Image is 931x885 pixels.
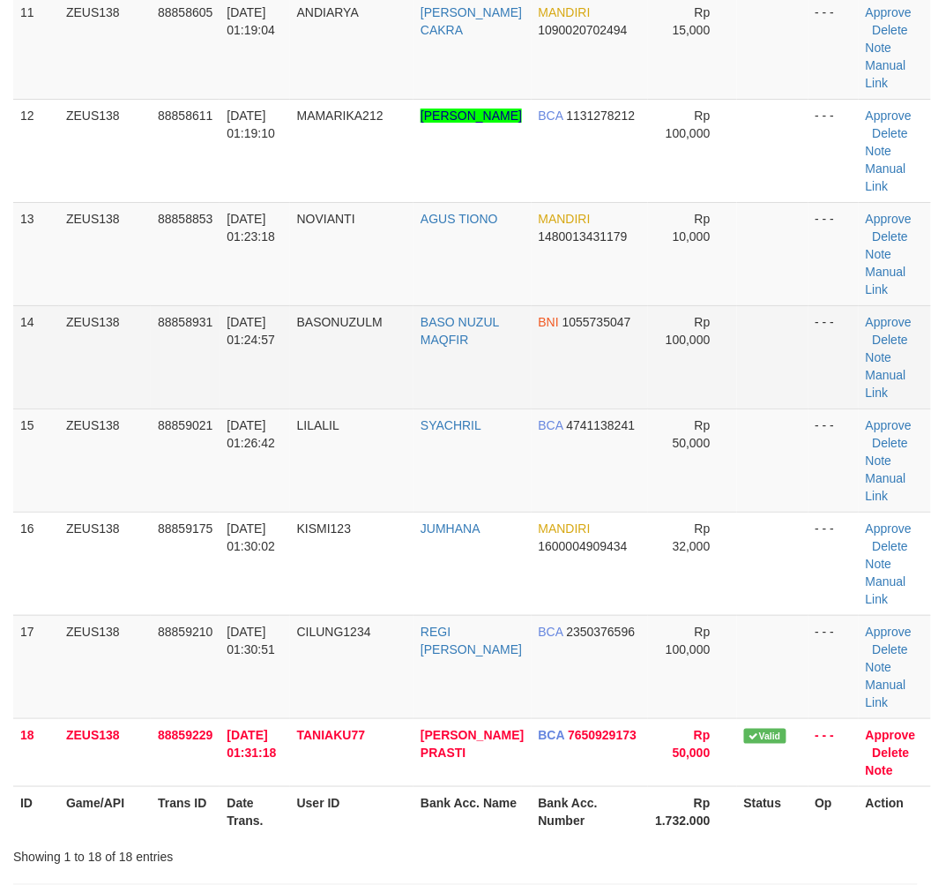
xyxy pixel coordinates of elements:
span: Rp 100,000 [666,625,711,656]
td: 13 [13,202,59,305]
span: 88859021 [158,418,212,432]
span: 88858853 [158,212,212,226]
a: SYACHRIL [421,418,481,432]
span: ANDIARYA [297,5,359,19]
span: Rp 10,000 [673,212,711,244]
span: [DATE] 01:31:18 [227,728,276,760]
a: Manual Link [866,471,906,503]
span: BCA [539,625,563,639]
a: Note [866,144,892,158]
a: Note [866,350,892,364]
td: ZEUS138 [59,305,151,409]
a: REGI [PERSON_NAME] [421,625,522,656]
th: Action [859,786,931,836]
th: Bank Acc. Number [532,786,649,836]
td: - - - [808,409,859,512]
span: BASONUZULM [297,315,383,329]
span: Copy 7650929173 to clipboard [568,728,637,742]
td: ZEUS138 [59,99,151,202]
a: [PERSON_NAME] [421,109,522,123]
a: [PERSON_NAME] PRASTI [421,728,524,760]
span: BCA [539,418,563,432]
th: Op [808,786,859,836]
span: NOVIANTI [297,212,355,226]
th: ID [13,786,59,836]
th: Game/API [59,786,151,836]
th: Bank Acc. Name [413,786,531,836]
a: Approve [866,625,912,639]
span: CILUNG1234 [297,625,371,639]
a: JUMHANA [421,521,480,536]
a: Manual Link [866,58,906,90]
span: 88858931 [158,315,212,329]
span: [DATE] 01:24:57 [227,315,275,347]
a: Delete [873,23,908,37]
td: - - - [808,202,859,305]
span: [DATE] 01:19:10 [227,109,275,140]
a: Note [866,454,892,468]
span: Rp 50,000 [673,728,711,760]
a: Delete [873,436,908,450]
th: Date Trans. [220,786,289,836]
span: [DATE] 01:30:51 [227,625,275,656]
span: 88859229 [158,728,212,742]
span: [DATE] 01:19:04 [227,5,275,37]
a: Note [866,41,892,55]
span: [DATE] 01:26:42 [227,418,275,450]
span: MANDIRI [539,5,591,19]
a: Delete [873,642,908,656]
td: - - - [808,718,859,786]
a: Manual Link [866,678,906,709]
span: BNI [539,315,559,329]
a: Delete [873,126,908,140]
a: Note [866,557,892,571]
td: ZEUS138 [59,202,151,305]
a: BASO NUZUL MAQFIR [421,315,499,347]
a: Manual Link [866,161,906,193]
a: [PERSON_NAME] CAKRA [421,5,522,37]
span: Copy 4741138241 to clipboard [567,418,636,432]
span: [DATE] 01:23:18 [227,212,275,244]
span: Rp 15,000 [673,5,711,37]
td: - - - [808,99,859,202]
span: Copy 2350376596 to clipboard [567,625,636,639]
td: ZEUS138 [59,718,151,786]
a: Manual Link [866,574,906,606]
span: Rp 100,000 [666,109,711,140]
td: - - - [808,305,859,409]
span: BCA [539,109,563,123]
span: TANIAKU77 [297,728,366,742]
a: Delete [873,539,908,553]
td: 14 [13,305,59,409]
span: Copy 1480013431179 to clipboard [539,229,628,244]
div: Showing 1 to 18 of 18 entries [13,842,375,866]
a: Note [866,247,892,261]
a: Delete [873,746,910,760]
td: 17 [13,615,59,718]
td: ZEUS138 [59,615,151,718]
a: Approve [866,5,912,19]
span: 88859175 [158,521,212,536]
a: Approve [866,418,912,432]
th: User ID [290,786,413,836]
span: Rp 50,000 [673,418,711,450]
a: Delete [873,333,908,347]
span: 88858611 [158,109,212,123]
span: Rp 32,000 [673,521,711,553]
a: Approve [866,728,916,742]
span: Copy 1090020702494 to clipboard [539,23,628,37]
td: 15 [13,409,59,512]
a: Manual Link [866,368,906,400]
td: ZEUS138 [59,512,151,615]
a: Note [866,660,892,674]
span: Valid transaction [744,729,786,744]
span: 88858605 [158,5,212,19]
a: Approve [866,109,912,123]
a: AGUS TIONO [421,212,498,226]
td: - - - [808,512,859,615]
span: MAMARIKA212 [297,109,384,123]
span: KISMI123 [297,521,351,536]
span: Rp 100,000 [666,315,711,347]
a: Manual Link [866,265,906,296]
span: [DATE] 01:30:02 [227,521,275,553]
